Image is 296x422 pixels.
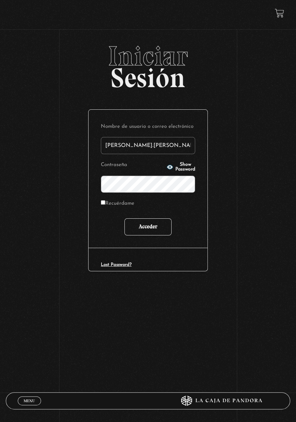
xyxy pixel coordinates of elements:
label: Nombre de usuario o correo electrónico [101,122,195,132]
a: Lost Password? [101,262,132,267]
span: Show Password [175,162,195,172]
input: Acceder [124,218,172,235]
span: Menu [24,399,35,403]
span: Iniciar [6,42,290,70]
label: Recuérdame [101,199,134,209]
input: Recuérdame [101,200,105,205]
span: Cerrar [22,405,38,409]
h2: Sesión [6,42,290,86]
a: View your shopping cart [275,9,284,18]
label: Contraseña [101,160,164,170]
button: Show Password [166,162,195,172]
